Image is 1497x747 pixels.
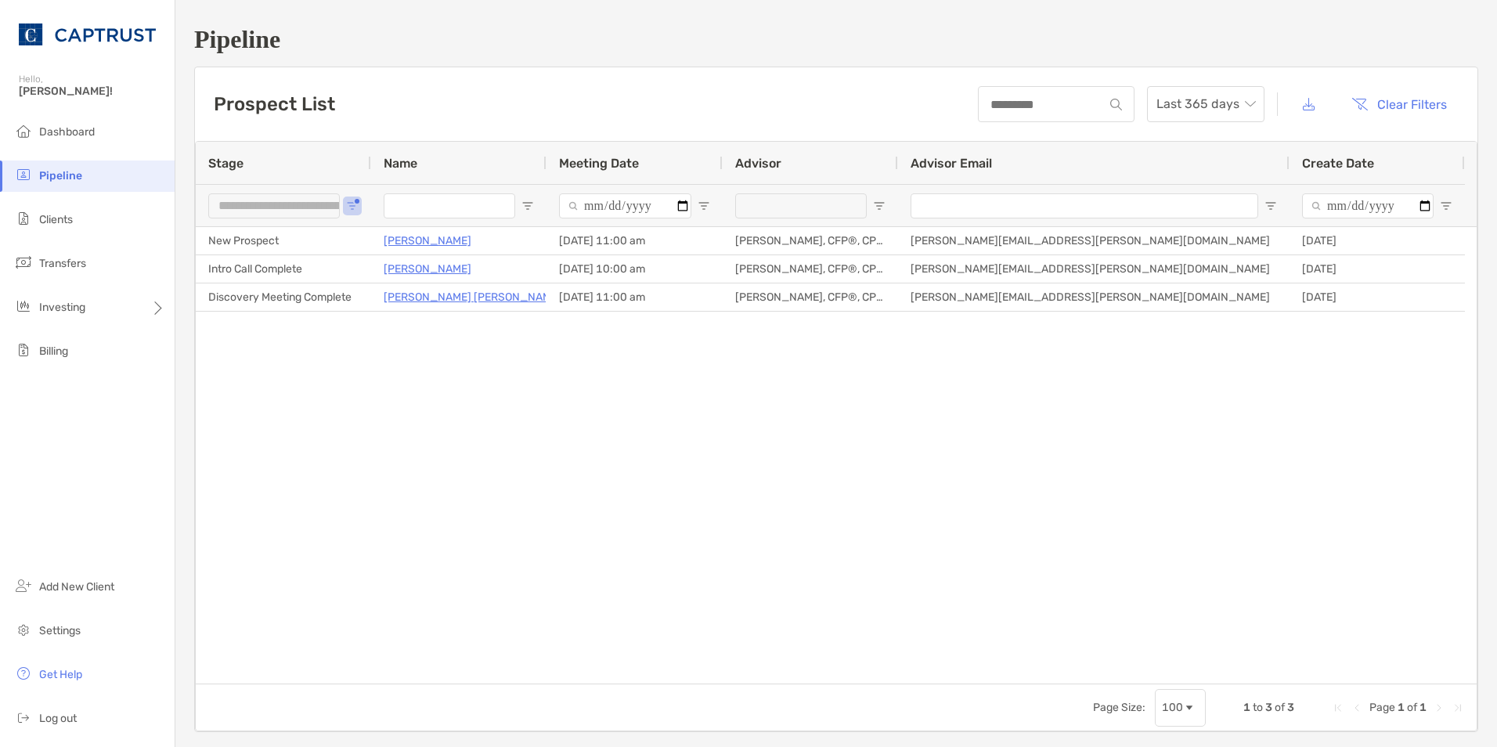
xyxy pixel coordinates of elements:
[1332,702,1344,714] div: First Page
[39,213,73,226] span: Clients
[14,341,33,359] img: billing icon
[1351,702,1363,714] div: Previous Page
[196,283,371,311] div: Discovery Meeting Complete
[14,209,33,228] img: clients icon
[723,255,898,283] div: [PERSON_NAME], CFP®, CPWA®
[39,257,86,270] span: Transfers
[384,231,471,251] a: [PERSON_NAME]
[1162,701,1183,714] div: 100
[546,283,723,311] div: [DATE] 11:00 am
[1419,701,1427,714] span: 1
[384,287,561,307] a: [PERSON_NAME] [PERSON_NAME]
[196,227,371,254] div: New Prospect
[521,200,534,212] button: Open Filter Menu
[39,169,82,182] span: Pipeline
[14,121,33,140] img: dashboard icon
[1093,701,1145,714] div: Page Size:
[19,6,156,63] img: CAPTRUST Logo
[873,200,886,212] button: Open Filter Menu
[1155,689,1206,727] div: Page Size
[898,227,1290,254] div: [PERSON_NAME][EMAIL_ADDRESS][PERSON_NAME][DOMAIN_NAME]
[346,200,359,212] button: Open Filter Menu
[1243,701,1250,714] span: 1
[1264,200,1277,212] button: Open Filter Menu
[898,283,1290,311] div: [PERSON_NAME][EMAIL_ADDRESS][PERSON_NAME][DOMAIN_NAME]
[546,227,723,254] div: [DATE] 11:00 am
[39,712,77,725] span: Log out
[1369,701,1395,714] span: Page
[1156,87,1255,121] span: Last 365 days
[911,156,992,171] span: Advisor Email
[39,125,95,139] span: Dashboard
[14,297,33,316] img: investing icon
[1110,99,1122,110] img: input icon
[559,156,639,171] span: Meeting Date
[14,576,33,595] img: add_new_client icon
[19,85,165,98] span: [PERSON_NAME]!
[1340,87,1459,121] button: Clear Filters
[14,253,33,272] img: transfers icon
[735,156,781,171] span: Advisor
[39,580,114,594] span: Add New Client
[1290,227,1465,254] div: [DATE]
[1407,701,1417,714] span: of
[1440,200,1452,212] button: Open Filter Menu
[194,25,1478,54] h1: Pipeline
[546,255,723,283] div: [DATE] 10:00 am
[1302,193,1434,218] input: Create Date Filter Input
[39,624,81,637] span: Settings
[1275,701,1285,714] span: of
[214,93,335,115] h3: Prospect List
[1290,283,1465,311] div: [DATE]
[723,227,898,254] div: [PERSON_NAME], CFP®, CPWA®
[698,200,710,212] button: Open Filter Menu
[14,620,33,639] img: settings icon
[384,259,471,279] a: [PERSON_NAME]
[1290,255,1465,283] div: [DATE]
[196,255,371,283] div: Intro Call Complete
[1287,701,1294,714] span: 3
[1398,701,1405,714] span: 1
[14,664,33,683] img: get-help icon
[1433,702,1445,714] div: Next Page
[1265,701,1272,714] span: 3
[723,283,898,311] div: [PERSON_NAME], CFP®, CPWA®
[14,165,33,184] img: pipeline icon
[39,345,68,358] span: Billing
[208,156,243,171] span: Stage
[1452,702,1464,714] div: Last Page
[1253,701,1263,714] span: to
[384,156,417,171] span: Name
[911,193,1258,218] input: Advisor Email Filter Input
[559,193,691,218] input: Meeting Date Filter Input
[384,193,515,218] input: Name Filter Input
[14,708,33,727] img: logout icon
[39,668,82,681] span: Get Help
[898,255,1290,283] div: [PERSON_NAME][EMAIL_ADDRESS][PERSON_NAME][DOMAIN_NAME]
[1302,156,1374,171] span: Create Date
[39,301,85,314] span: Investing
